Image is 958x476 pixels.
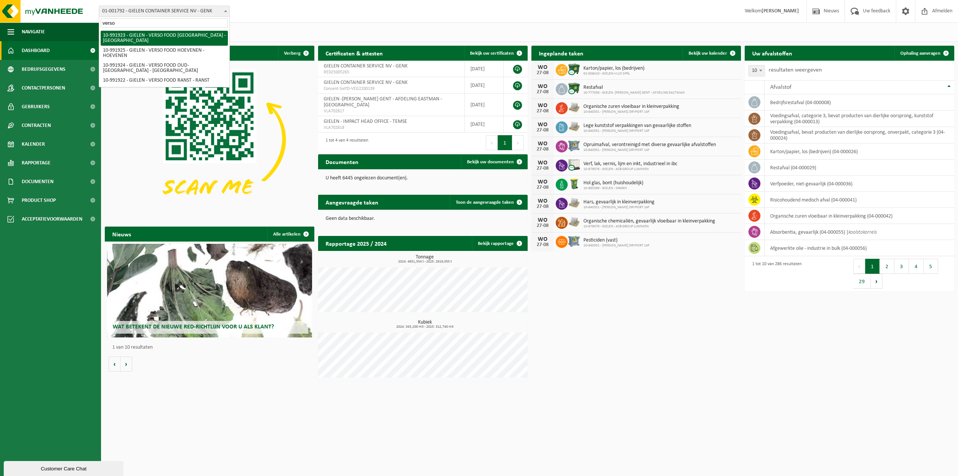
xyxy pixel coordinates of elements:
[583,180,643,186] span: Hol glas, bont (huishoudelijk)
[22,210,82,228] span: Acceptatievoorwaarden
[22,191,56,210] span: Product Shop
[765,192,954,208] td: risicohoudend medisch afval (04-000041)
[762,8,799,14] strong: [PERSON_NAME]
[318,154,366,169] h2: Documenten
[324,125,459,131] span: VLA702818
[865,259,880,274] button: 1
[22,97,50,116] span: Gebruikers
[568,63,580,76] img: WB-1100-CU
[322,255,528,264] h3: Tonnage
[22,116,51,135] span: Contracten
[583,110,679,114] span: 10-840351 - [PERSON_NAME] DRYPORT 14F
[765,143,954,160] td: karton/papier, los (bedrijven) (04-000026)
[324,96,442,108] span: GIELEN -[PERSON_NAME] GENT - AFDELING EASTMAN - [GEOGRAPHIC_DATA]
[568,158,580,171] img: PB-IC-CU
[531,46,591,60] h2: Ingeplande taken
[535,128,550,133] div: 27-08
[568,235,580,248] img: PB-AP-0800-MET-02-01
[765,176,954,192] td: verfpoeder, niet-gevaarlijk (04-000036)
[583,104,679,110] span: Organische zuren vloeibaar in kleinverpakking
[535,185,550,190] div: 27-08
[689,51,727,56] span: Bekijk uw kalender
[749,66,765,76] span: 10
[535,103,550,109] div: WO
[924,259,938,274] button: 5
[22,172,54,191] span: Documenten
[486,135,498,150] button: Previous
[535,84,550,90] div: WO
[22,41,50,60] span: Dashboard
[535,236,550,242] div: WO
[535,70,550,76] div: 27-08
[568,101,580,114] img: LP-PA-00000-WDN-11
[322,260,528,264] span: 2024: 4651,554 t - 2025: 2619,055 t
[894,46,954,61] a: Ophaling aanvragen
[318,46,390,60] h2: Certificaten & attesten
[456,200,514,205] span: Toon de aangevraagde taken
[465,116,504,133] td: [DATE]
[22,135,45,154] span: Kalender
[853,274,871,289] button: 29
[583,161,677,167] span: Verf, lak, vernis, lijm en inkt, industrieel in ibc
[583,186,643,191] span: 10-985399 - GIELEN - SPARKX
[535,64,550,70] div: WO
[324,63,408,69] span: GIELEN CONTAINER SERVICE NV - GENK
[894,259,909,274] button: 3
[22,22,45,41] span: Navigatie
[113,324,274,330] span: Wat betekent de nieuwe RED-richtlijn voor u als klant?
[324,119,407,124] span: GIELEN - IMPACT HEAD OFFICE - TEMSE
[765,127,954,143] td: voedingsafval, bevat producten van dierlijke oorsprong, onverpakt, categorie 3 (04-000024)
[583,123,691,129] span: Lege kunststof verpakkingen van gevaarlijke stoffen
[535,242,550,248] div: 27-08
[324,108,459,114] span: VLA702817
[765,240,954,256] td: afgewerkte olie - industrie in bulk (04-000056)
[568,120,580,133] img: LP-PA-00000-WDN-11
[22,154,51,172] span: Rapportage
[568,216,580,228] img: LP-PA-00000-WDN-11
[745,46,800,60] h2: Uw afvalstoffen
[101,46,228,61] li: 10-991925 - GIELEN - VERSO FOOD HOEVENEN - HOEVENEN
[748,258,802,289] div: 1 tot 10 van 286 resultaten
[583,243,650,248] span: 10-840351 - [PERSON_NAME] DRYPORT 14F
[535,90,550,95] div: 27-08
[461,154,527,169] a: Bekijk uw documenten
[535,217,550,223] div: WO
[465,77,504,94] td: [DATE]
[535,122,550,128] div: WO
[535,166,550,171] div: 27-08
[583,224,715,229] span: 10-879076 - GIELEN - ACB GROUP LUMMEN
[683,46,740,61] a: Bekijk uw kalender
[322,325,528,329] span: 2024: 343,200 m3 - 2025: 312,740 m3
[765,224,954,240] td: absorbentia, gevaarlijk (04-000055) |
[4,460,125,476] iframe: chat widget
[583,237,650,243] span: Pesticiden (vast)
[322,134,368,151] div: 1 tot 4 van 4 resultaten
[770,84,791,90] span: Afvalstof
[848,230,877,235] i: koolstokorrels
[765,208,954,224] td: organische zuren vloeibaar in kleinverpakking (04-000042)
[583,142,716,148] span: Opruimafval, verontreinigd met diverse gevaarlijke afvalstoffen
[583,85,684,91] span: Restafval
[324,69,459,75] span: RED25005265
[109,357,120,372] button: Vorige
[324,86,459,92] span: Consent-SelfD-VEG2200139
[583,218,715,224] span: Organische chemicaliën, gevaarlijk vloeibaar in kleinverpakking
[769,67,822,73] label: resultaten weergeven
[101,76,228,85] li: 10-991922 - GIELEN - VERSO FOOD RANST - RANST
[318,195,386,209] h2: Aangevraagde taken
[267,227,314,242] a: Alle artikelen
[535,223,550,228] div: 27-08
[99,6,230,17] span: 01-001792 - GIELEN CONTAINER SERVICE NV - GENK
[583,91,684,95] span: 10-777036 - GIELEN -[PERSON_NAME] GENT - AFDELING EASTMAN
[318,236,394,251] h2: Rapportage 2025 / 2024
[512,135,524,150] button: Next
[107,244,312,337] a: Wat betekent de nieuwe RED-richtlijn voor u als klant?
[105,61,314,218] img: Download de VHEPlus App
[583,66,644,72] span: Karton/papier, los (bedrijven)
[853,259,865,274] button: Previous
[880,259,894,274] button: 2
[765,94,954,110] td: bedrijfsrestafval (04-000008)
[101,31,228,46] li: 10-991923 - GIELEN - VERSO FOOD [GEOGRAPHIC_DATA] - [GEOGRAPHIC_DATA]
[535,179,550,185] div: WO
